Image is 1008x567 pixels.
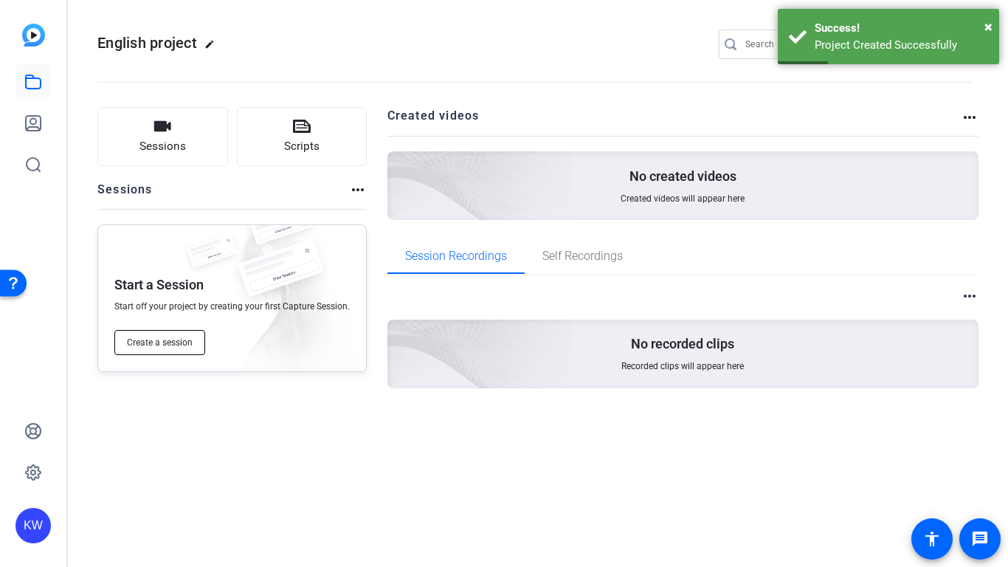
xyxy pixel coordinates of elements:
span: Scripts [284,138,320,155]
p: No created videos [629,168,736,185]
span: English project [97,34,197,52]
p: No recorded clips [631,335,734,353]
img: embarkstudio-empty-session.png [215,221,359,379]
span: Created videos will appear here [621,193,745,205]
img: fake-session.png [240,203,321,257]
img: blue-gradient.svg [22,24,45,47]
input: Search [745,35,878,53]
div: KW [15,508,51,543]
img: embarkstudio-empty-session.png [222,173,574,494]
span: Recorded clips will appear here [621,360,744,372]
h2: Created videos [387,107,962,136]
img: fake-session.png [179,234,246,278]
div: Project Created Successfully [815,37,988,54]
div: Success! [815,20,988,37]
h2: Sessions [97,181,153,209]
button: Close [984,16,993,38]
span: Sessions [139,138,186,155]
span: Start off your project by creating your first Capture Session. [114,300,350,312]
p: Start a Session [114,276,204,294]
span: Session Recordings [405,250,507,262]
mat-icon: more_horiz [961,109,978,126]
mat-icon: more_horiz [961,287,978,305]
img: Creted videos background [222,5,574,326]
button: Create a session [114,330,205,355]
span: Create a session [127,337,193,348]
button: Scripts [237,107,367,166]
mat-icon: message [971,530,989,548]
mat-icon: accessibility [923,530,941,548]
mat-icon: more_horiz [349,181,367,199]
mat-icon: edit [204,39,222,57]
span: × [984,18,993,35]
span: Self Recordings [542,250,623,262]
img: fake-session.png [225,240,336,313]
button: Sessions [97,107,228,166]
